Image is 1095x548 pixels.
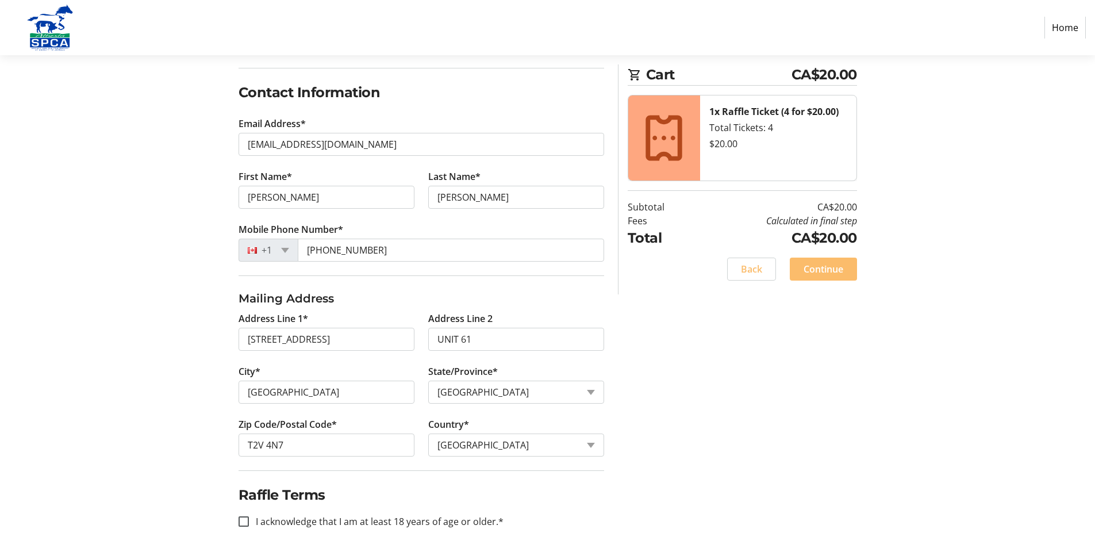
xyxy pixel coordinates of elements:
[239,117,306,131] label: Email Address*
[804,262,843,276] span: Continue
[239,381,414,404] input: City
[741,262,762,276] span: Back
[428,312,493,325] label: Address Line 2
[628,228,694,248] td: Total
[249,515,504,528] label: I acknowledge that I am at least 18 years of age or older.*
[709,105,839,118] strong: 1x Raffle Ticket (4 for $20.00)
[646,64,792,85] span: Cart
[694,228,857,248] td: CA$20.00
[727,258,776,281] button: Back
[239,434,414,457] input: Zip or Postal Code
[239,417,337,431] label: Zip Code/Postal Code*
[628,214,694,228] td: Fees
[239,365,260,378] label: City*
[239,290,604,307] h3: Mailing Address
[709,137,847,151] div: $20.00
[239,328,414,351] input: Address
[628,200,694,214] td: Subtotal
[239,82,604,103] h2: Contact Information
[239,312,308,325] label: Address Line 1*
[428,170,481,183] label: Last Name*
[694,214,857,228] td: Calculated in final step
[792,64,857,85] span: CA$20.00
[1044,17,1086,39] a: Home
[790,258,857,281] button: Continue
[428,365,498,378] label: State/Province*
[239,223,343,236] label: Mobile Phone Number*
[694,200,857,214] td: CA$20.00
[239,170,292,183] label: First Name*
[239,485,604,505] h2: Raffle Terms
[9,5,91,51] img: Alberta SPCA's Logo
[298,239,604,262] input: (506) 234-5678
[428,417,469,431] label: Country*
[709,121,847,135] div: Total Tickets: 4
